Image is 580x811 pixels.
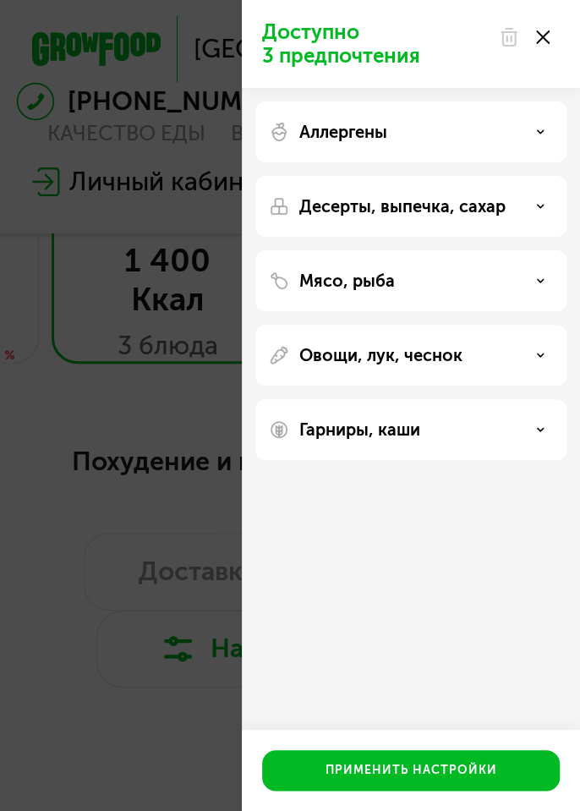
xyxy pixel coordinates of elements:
[299,419,420,440] p: Гарниры, каши
[262,20,489,68] p: Доступно 3 предпочтения
[262,750,560,791] button: Применить настройки
[299,122,387,142] p: Аллергены
[326,762,497,779] div: Применить настройки
[299,345,462,365] p: Овощи, лук, чеснок
[299,271,395,291] p: Мясо, рыба
[299,196,506,216] p: Десерты, выпечка, сахар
